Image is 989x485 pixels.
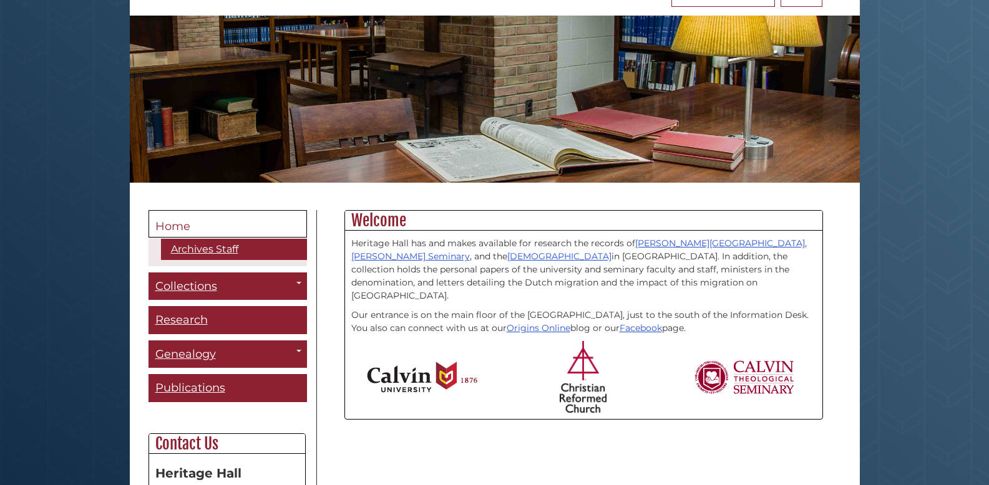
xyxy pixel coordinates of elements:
[149,210,307,238] a: Home
[694,360,795,394] img: Calvin Theological Seminary
[149,434,305,454] h2: Contact Us
[351,237,816,302] p: Heritage Hall has and makes available for research the records of , , and the in [GEOGRAPHIC_DATA...
[155,466,241,481] strong: Heritage Hall
[149,374,307,402] a: Publications
[149,340,307,368] a: Genealogy
[155,347,216,361] span: Genealogy
[560,341,607,413] img: Christian Reformed Church
[155,381,225,395] span: Publications
[507,251,611,262] a: [DEMOGRAPHIC_DATA]
[620,322,662,334] a: Facebook
[367,362,477,393] img: Calvin University
[155,313,208,327] span: Research
[149,306,307,334] a: Research
[149,272,307,300] a: Collections
[155,279,217,293] span: Collections
[161,239,307,260] a: Archives Staff
[351,309,816,335] p: Our entrance is on the main floor of the [GEOGRAPHIC_DATA], just to the south of the Information ...
[507,322,570,334] a: Origins Online
[635,238,805,249] a: [PERSON_NAME][GEOGRAPHIC_DATA]
[351,251,470,262] a: [PERSON_NAME] Seminary
[155,219,190,233] span: Home
[345,211,822,231] h2: Welcome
